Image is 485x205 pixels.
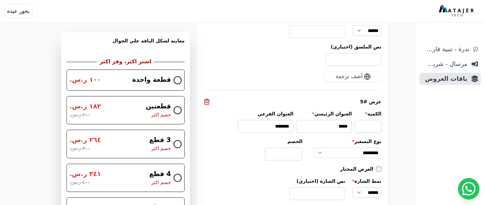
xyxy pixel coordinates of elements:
span: ٢٦٤ ر.س. [70,136,101,145]
span: خصم اكثر [151,145,171,153]
label: الخصم [265,138,303,145]
span: ١٠٠ ر.س. [70,75,101,85]
span: بخور عيده [7,7,30,15]
div: عرض #5 [204,99,382,105]
label: العنوان الرئيسي [296,111,352,117]
label: نص الملصق (اختياري) [204,44,382,50]
span: ٣٠٠ ر.س. [70,145,90,153]
span: 4 قطع [149,170,171,179]
label: نمط الشارة [352,178,382,185]
span: ندرة - تنبية قارب علي النفاذ [422,44,470,54]
span: قطعتين [146,102,171,112]
span: ٣٤١ ر.س. [70,170,101,179]
span: خصم اكثر [151,112,171,119]
span: قطعة واحدة [132,75,171,85]
h2: اشتر اكثر، وفر اكثر [100,58,151,66]
span: 3 قطع [149,136,171,145]
label: العرض المختار [340,166,376,173]
label: الكمية [355,111,382,117]
label: العنوان الفرعي [238,111,294,117]
span: مرسال - شريط دعاية [422,59,468,69]
button: بخور عيده [4,4,33,18]
span: ١٨٢ ر.س. [70,102,101,112]
h3: معاينة لشكل الباقه علي الجوال [67,38,185,53]
span: خصم اكثر [151,179,171,187]
button: أضف ترجمة [325,71,382,82]
span: أضف ترجمة [336,73,363,81]
span: باقات العروض [422,74,468,83]
img: MatajerTech Logo [439,5,476,17]
span: ٢٠٠ ر.س. [70,112,90,119]
label: نص الشارة (اختياري) [290,178,345,185]
span: ٤٠٠ ر.س. [70,179,90,187]
label: نوع التسعير [313,138,382,145]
